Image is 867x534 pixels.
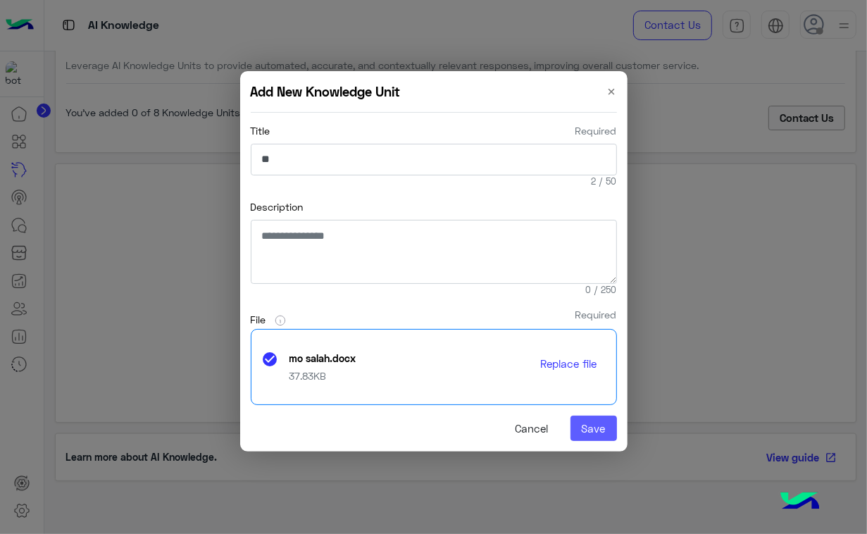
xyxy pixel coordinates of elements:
p: Add New Knowledge Unit [251,82,401,101]
button: Replace file [532,351,606,376]
button: FileRequired [266,307,297,333]
span: Title [251,123,270,138]
img: hulul-logo.png [775,478,825,527]
span: File [251,312,266,327]
button: Save [570,416,617,441]
span: Required [575,123,617,138]
small: 2 / 50 [592,175,617,189]
button: Close [607,82,617,101]
small: 0 / 250 [586,284,617,297]
button: Cancel [504,416,560,441]
span: × [607,82,617,101]
p: mo salah.docx [289,351,515,366]
span: Required [575,307,617,333]
p: 37.83KB [289,368,522,383]
label: Description [251,199,304,214]
mat-icon: check_circle [262,351,279,368]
